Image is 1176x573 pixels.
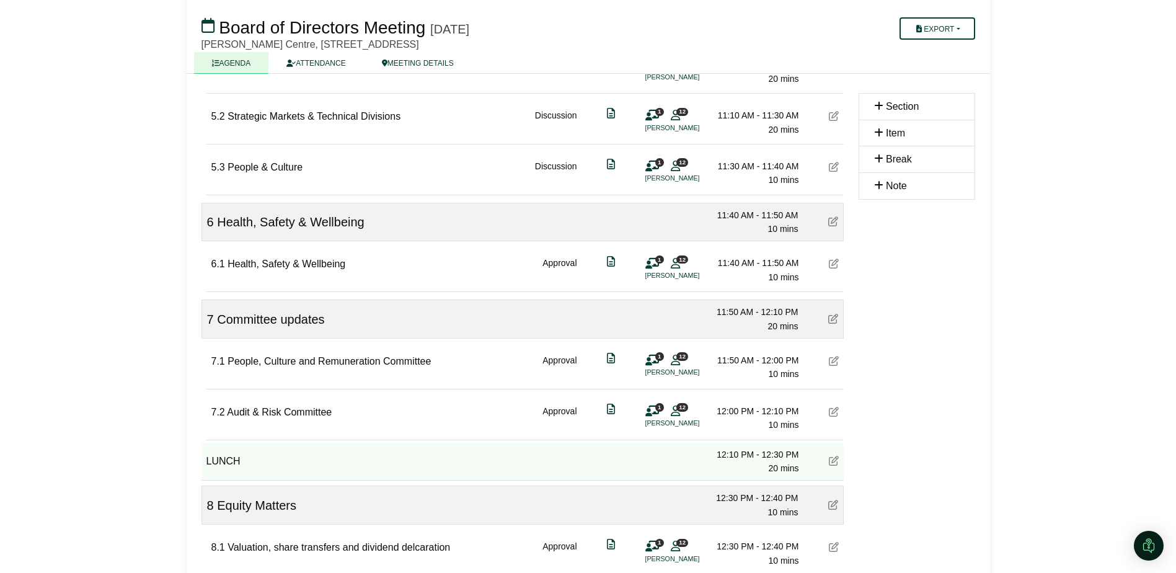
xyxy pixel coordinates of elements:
span: 5.2 [211,111,225,122]
div: 12:00 PM - 12:10 PM [712,404,799,418]
div: 11:30 AM - 11:40 AM [712,159,799,173]
span: Equity Matters [217,499,296,512]
div: Approval [542,256,577,284]
span: LUNCH [206,456,241,466]
a: MEETING DETAILS [364,52,472,74]
div: 12:10 PM - 12:30 PM [712,448,799,461]
span: Health, Safety & Wellbeing [217,215,365,229]
span: Note [886,180,907,191]
span: People, Culture and Remuneration Committee [228,356,431,366]
span: 10 mins [767,507,798,517]
span: 12 [676,352,688,360]
span: 10 mins [768,175,798,185]
div: 11:10 AM - 11:30 AM [712,109,799,122]
span: 7 [207,313,214,326]
a: AGENDA [194,52,269,74]
span: 1 [655,158,664,166]
span: 20 mins [768,74,798,84]
span: Valuation, share transfers and dividend delcaration [228,542,450,553]
span: Board of Directors Meeting [219,18,425,37]
span: 20 mins [767,321,798,331]
li: [PERSON_NAME] [645,554,738,564]
span: 10 mins [767,224,798,234]
span: 1 [655,352,664,360]
div: Discussion [535,109,577,136]
div: 11:40 AM - 11:50 AM [712,256,799,270]
span: 1 [655,403,664,411]
li: [PERSON_NAME] [645,72,738,82]
div: Discussion [535,159,577,187]
div: Open Intercom Messenger [1134,531,1164,561]
span: Break [886,154,912,164]
span: 7.1 [211,356,225,366]
span: 10 mins [768,556,798,566]
span: 6.1 [211,259,225,269]
span: 10 mins [768,369,798,379]
li: [PERSON_NAME] [645,270,738,281]
li: [PERSON_NAME] [645,123,738,133]
span: 12 [676,403,688,411]
div: Approval [542,540,577,567]
span: Section [886,101,919,112]
span: 6 [207,215,214,229]
span: Item [886,128,905,138]
span: 1 [655,108,664,116]
li: [PERSON_NAME] [645,173,738,184]
div: [DATE] [430,22,469,37]
li: [PERSON_NAME] [645,367,738,378]
div: 12:30 PM - 12:40 PM [712,491,798,505]
span: 5.3 [211,162,225,172]
span: 8.1 [211,542,225,553]
span: 20 mins [768,463,798,473]
div: 11:40 AM - 11:50 AM [712,208,798,222]
span: 20 mins [768,125,798,135]
div: Approval [542,404,577,432]
span: 1 [655,539,664,547]
div: Approval [542,353,577,381]
button: Export [900,17,975,40]
span: [PERSON_NAME] Centre, [STREET_ADDRESS] [201,39,419,50]
a: ATTENDANCE [268,52,363,74]
div: 12:30 PM - 12:40 PM [712,540,799,553]
span: 10 mins [768,420,798,430]
span: 1 [655,255,664,264]
span: 10 mins [768,272,798,282]
div: 11:50 AM - 12:00 PM [712,353,799,367]
span: People & Culture [228,162,303,172]
span: 12 [676,108,688,116]
li: [PERSON_NAME] [645,418,738,429]
span: Committee updates [217,313,324,326]
span: 12 [676,158,688,166]
span: 12 [676,255,688,264]
span: 8 [207,499,214,512]
span: Strategic Markets & Technical Divisions [228,111,400,122]
span: Audit & Risk Committee [227,407,332,417]
span: 12 [676,539,688,547]
span: Health, Safety & Wellbeing [228,259,345,269]
span: 7.2 [211,407,225,417]
div: 11:50 AM - 12:10 PM [712,305,798,319]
